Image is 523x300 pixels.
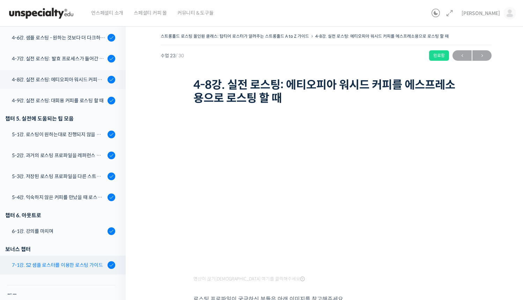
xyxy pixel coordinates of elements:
[462,10,500,16] span: [PERSON_NAME]
[161,53,184,58] span: 수업 23
[193,78,459,105] h1: 4-8강. 실전 로스팅: 에티오피아 워시드 커피를 에스프레소용으로 로스팅 할 때
[472,50,492,61] a: 다음→
[12,131,105,138] div: 5-1강. 로스팅이 원하는대로 진행되지 않을 때, 일관성이 떨어질 때
[12,261,105,269] div: 7-1강. S2 샘플 로스터를 이용한 로스팅 가이드
[193,276,305,282] span: 영상이 끊기[DEMOGRAPHIC_DATA] 여기를 클릭해주세요
[12,76,105,83] div: 4-8강. 실전 로스팅: 에티오피아 워시드 커피를 에스프레소용으로 로스팅 할 때
[176,53,184,59] span: / 30
[12,173,105,180] div: 5-3강. 저장된 로스팅 프로파일을 다른 스트롱홀드 로스팅 머신에서 적용할 경우에 보정하는 방법
[452,50,472,61] a: ←이전
[452,51,472,60] span: ←
[12,55,105,63] div: 4-7강. 실전 로스팅: 발효 프로세스가 들어간 커피를 필터용으로 로스팅 할 때
[12,193,105,201] div: 5-4강. 익숙하지 않은 커피를 만났을 때 로스팅 전략 세우는 방법
[5,114,115,123] div: 챕터 5. 실전에 도움되는 팁 모음
[2,221,46,239] a: 홈
[472,51,492,60] span: →
[429,50,449,61] div: 완료함
[12,227,105,235] div: 6-1강. 강의를 마치며
[46,221,90,239] a: 대화
[108,232,116,237] span: 설정
[12,97,105,104] div: 4-9강. 실전 로스팅: 대회용 커피를 로스팅 할 때
[315,34,449,39] a: 4-8강. 실전 로스팅: 에티오피아 워시드 커피를 에스프레소용으로 로스팅 할 때
[12,152,105,159] div: 5-2강. 과거의 로스팅 프로파일을 레퍼런스 삼아 리뷰하는 방법
[161,34,309,39] a: 스트롱홀드 로스팅 올인원 클래스: 탑티어 로스터가 알려주는 스트롱홀드 A to Z 가이드
[64,232,72,238] span: 대화
[5,211,115,220] div: 챕터 6. 아웃트로
[5,244,115,254] div: 보너스 챕터
[7,285,115,300] h4: 퀴즈
[12,34,105,42] div: 4-6강. 샘플 로스팅 - 원하는 것보다 더 다크하게 로스팅 하는 이유
[22,232,26,237] span: 홈
[90,221,134,239] a: 설정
